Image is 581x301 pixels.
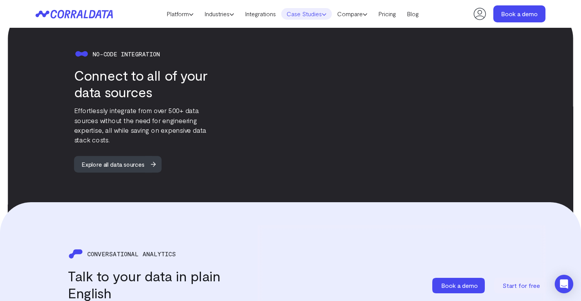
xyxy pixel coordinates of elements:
a: Start for free [494,278,548,293]
a: Case Studies [281,8,332,20]
a: Compare [332,8,373,20]
a: Pricing [373,8,401,20]
span: Book a demo [441,282,478,289]
a: Book a demo [432,278,486,293]
a: Explore all data sources [74,156,168,172]
a: Industries [199,8,240,20]
a: Platform [161,8,199,20]
p: Effortlessly integrate from over 500+ data sources without the need for engineering expertise, al... [74,105,223,144]
a: Book a demo [493,5,545,22]
div: Open Intercom Messenger [555,275,573,293]
span: Explore all data sources [74,156,152,172]
span: No-code integration [93,50,160,57]
a: Integrations [240,8,281,20]
span: CONVERSATIONAL ANALYTICS [87,250,176,257]
span: Start for free [503,282,540,289]
a: Blog [401,8,424,20]
h3: Connect to all of your data sources [74,66,223,100]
